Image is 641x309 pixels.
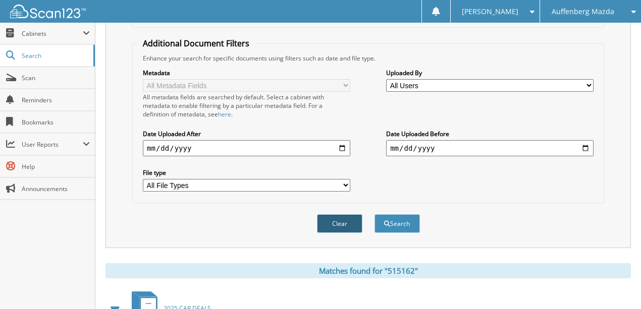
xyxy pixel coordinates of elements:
[22,184,90,193] span: Announcements
[22,74,90,82] span: Scan
[218,110,231,118] a: here
[386,140,594,156] input: end
[462,9,518,15] span: [PERSON_NAME]
[138,38,254,49] legend: Additional Document Filters
[317,214,362,233] button: Clear
[375,214,420,233] button: Search
[22,118,90,127] span: Bookmarks
[386,69,594,77] label: Uploaded By
[143,93,350,118] div: All metadata fields are searched by default. Select a cabinet with metadata to enable filtering b...
[143,168,350,177] label: File type
[22,140,83,149] span: User Reports
[143,69,350,77] label: Metadata
[22,96,90,104] span: Reminders
[386,130,594,138] label: Date Uploaded Before
[143,130,350,138] label: Date Uploaded After
[591,261,641,309] iframe: Chat Widget
[552,9,614,15] span: Auffenberg Mazda
[22,51,88,60] span: Search
[105,263,631,278] div: Matches found for "515162"
[143,140,350,156] input: start
[138,54,599,63] div: Enhance your search for specific documents using filters such as date and file type.
[22,162,90,171] span: Help
[22,29,83,38] span: Cabinets
[10,5,86,18] img: scan123-logo-white.svg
